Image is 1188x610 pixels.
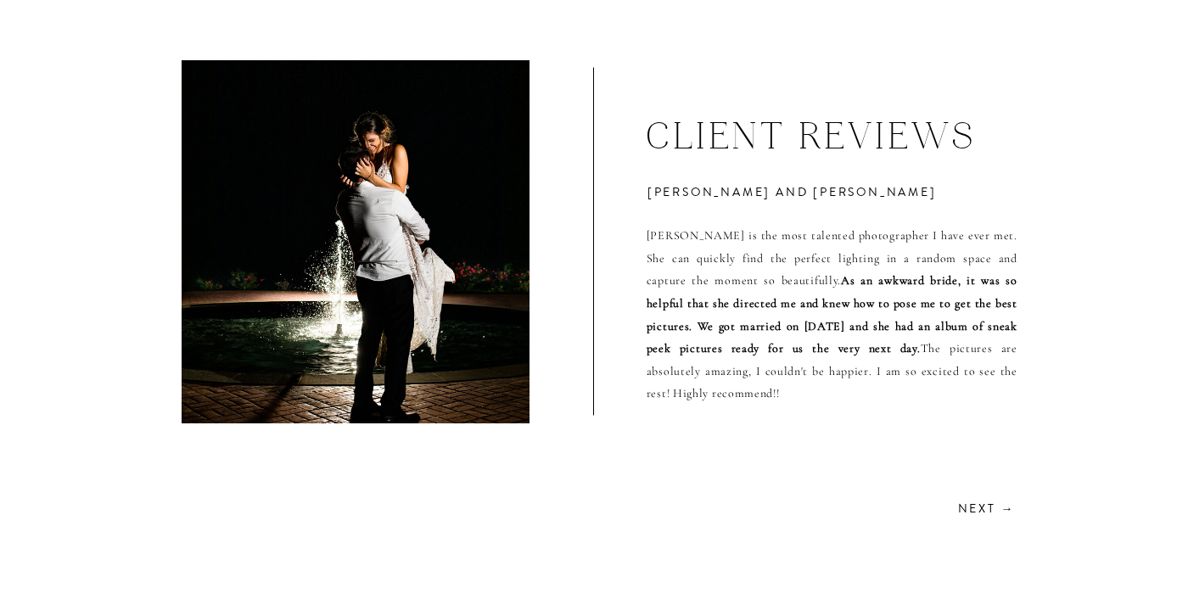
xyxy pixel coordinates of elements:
[647,225,1017,397] p: [PERSON_NAME] is the most talented photographer I have ever met. She can quickly find the perfect...
[647,273,1017,355] b: As an awkward bride, it was so helpful that she directed me and knew how to pose me to get the be...
[955,499,1015,515] a: Next →
[646,111,1091,165] h2: client reviews
[647,182,1090,228] h3: [PERSON_NAME] and [PERSON_NAME]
